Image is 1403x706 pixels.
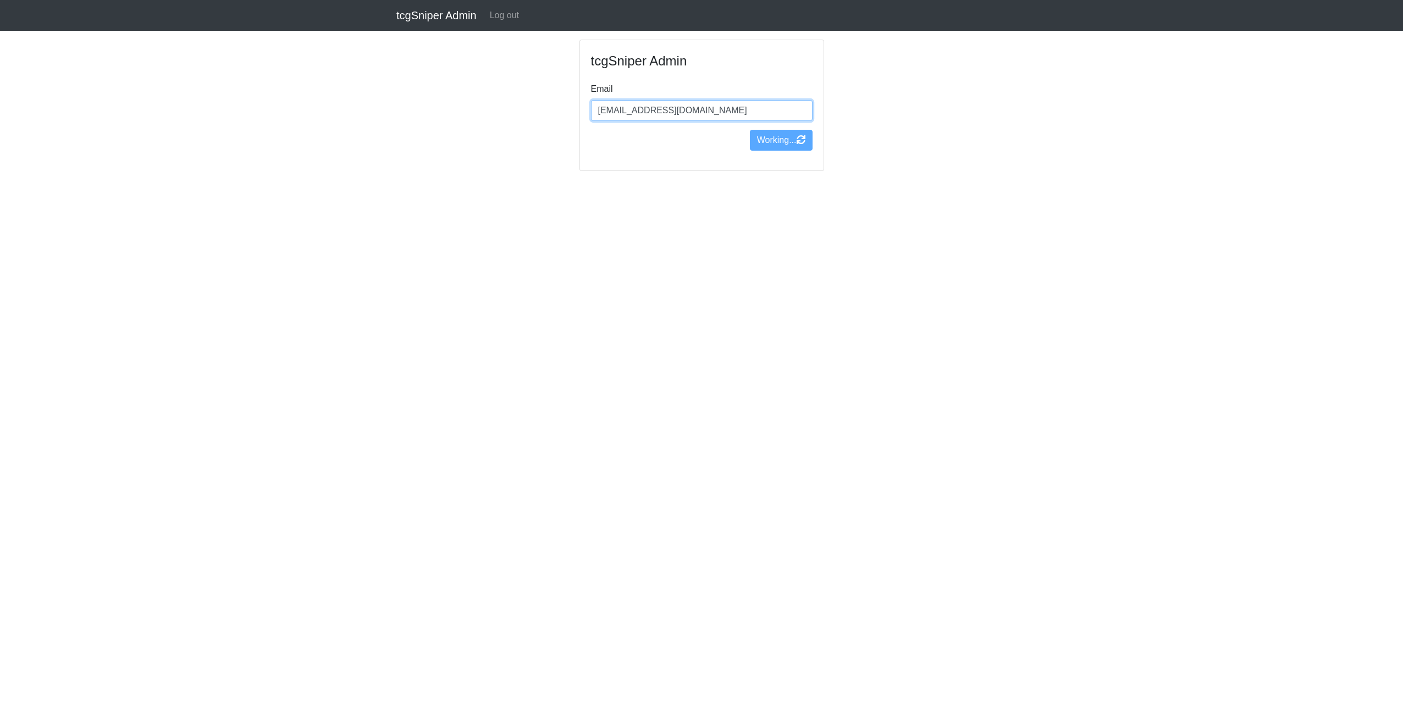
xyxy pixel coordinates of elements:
input: Email [591,100,813,121]
label: Email [591,82,613,96]
h4: tcgSniper Admin [591,53,813,69]
button: Working... [750,130,813,151]
a: tcgSniper Admin [396,4,477,26]
a: Log out [485,4,523,26]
